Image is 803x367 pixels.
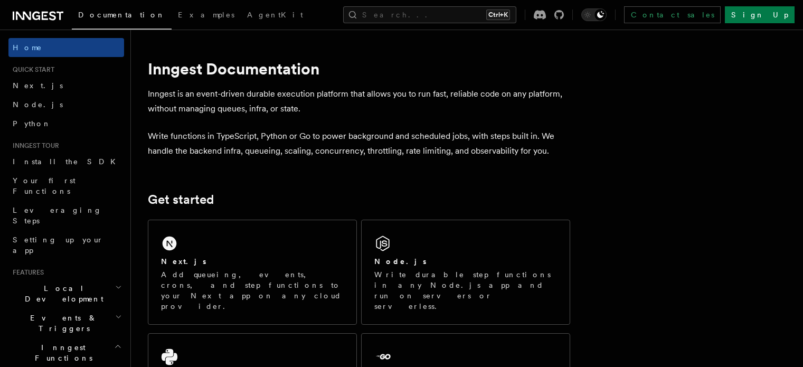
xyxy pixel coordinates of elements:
[8,95,124,114] a: Node.js
[624,6,721,23] a: Contact sales
[148,87,570,116] p: Inngest is an event-driven durable execution platform that allows you to run fast, reliable code ...
[8,201,124,230] a: Leveraging Steps
[172,3,241,29] a: Examples
[13,81,63,90] span: Next.js
[8,114,124,133] a: Python
[374,269,557,312] p: Write durable step functions in any Node.js app and run on servers or serverless.
[8,76,124,95] a: Next.js
[78,11,165,19] span: Documentation
[8,152,124,171] a: Install the SDK
[148,192,214,207] a: Get started
[13,236,103,255] span: Setting up your app
[8,268,44,277] span: Features
[8,313,115,334] span: Events & Triggers
[725,6,795,23] a: Sign Up
[13,100,63,109] span: Node.js
[13,119,51,128] span: Python
[13,176,75,195] span: Your first Functions
[361,220,570,325] a: Node.jsWrite durable step functions in any Node.js app and run on servers or serverless.
[247,11,303,19] span: AgentKit
[161,256,206,267] h2: Next.js
[13,42,42,53] span: Home
[343,6,516,23] button: Search...Ctrl+K
[8,38,124,57] a: Home
[374,256,427,267] h2: Node.js
[178,11,234,19] span: Examples
[8,142,59,150] span: Inngest tour
[8,230,124,260] a: Setting up your app
[8,65,54,74] span: Quick start
[486,10,510,20] kbd: Ctrl+K
[72,3,172,30] a: Documentation
[8,279,124,308] button: Local Development
[148,220,357,325] a: Next.jsAdd queueing, events, crons, and step functions to your Next app on any cloud provider.
[148,59,570,78] h1: Inngest Documentation
[13,206,102,225] span: Leveraging Steps
[148,129,570,158] p: Write functions in TypeScript, Python or Go to power background and scheduled jobs, with steps bu...
[8,283,115,304] span: Local Development
[581,8,607,21] button: Toggle dark mode
[8,342,114,363] span: Inngest Functions
[241,3,309,29] a: AgentKit
[8,308,124,338] button: Events & Triggers
[8,171,124,201] a: Your first Functions
[13,157,122,166] span: Install the SDK
[161,269,344,312] p: Add queueing, events, crons, and step functions to your Next app on any cloud provider.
